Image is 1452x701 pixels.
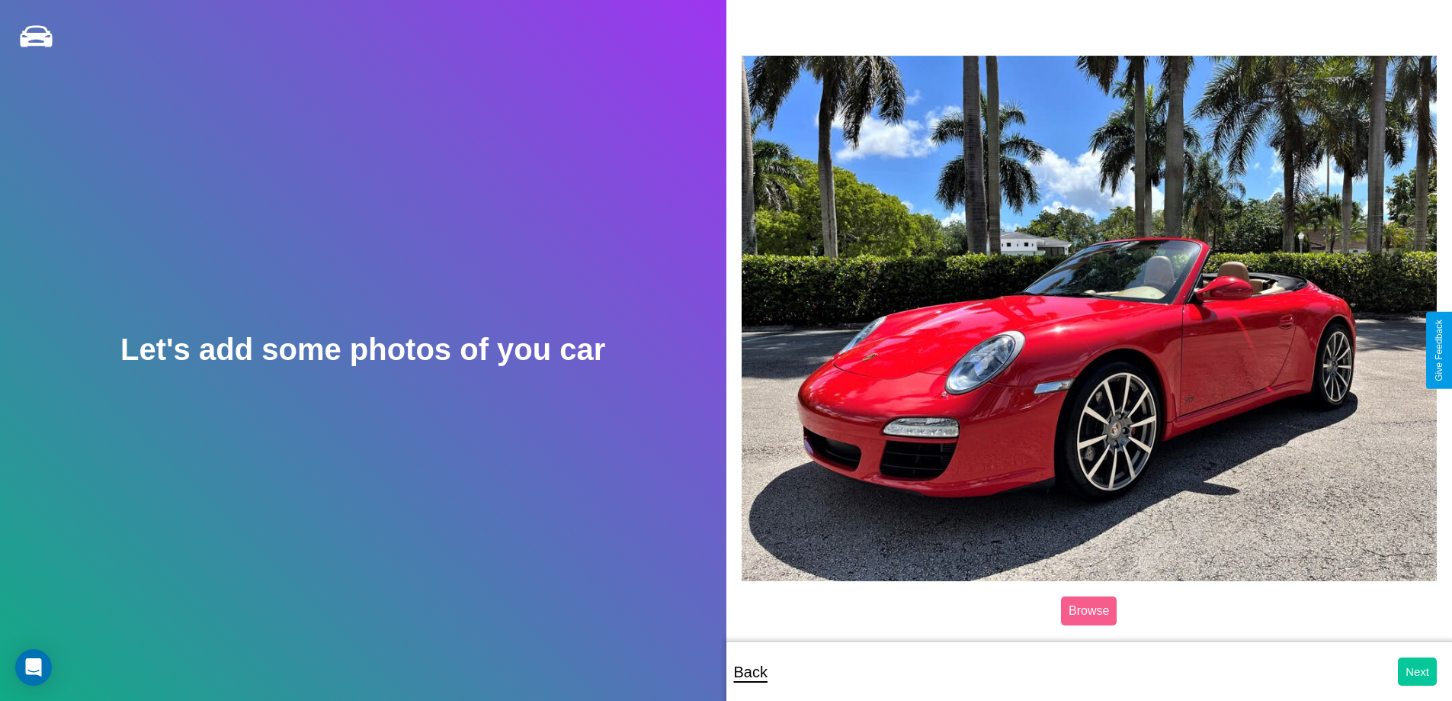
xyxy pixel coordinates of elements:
[734,658,768,686] p: Back
[120,333,605,367] h2: Let's add some photos of you car
[1061,596,1117,625] label: Browse
[1434,320,1444,381] div: Give Feedback
[1398,658,1437,686] button: Next
[15,649,52,686] div: Open Intercom Messenger
[742,56,1438,580] img: posted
